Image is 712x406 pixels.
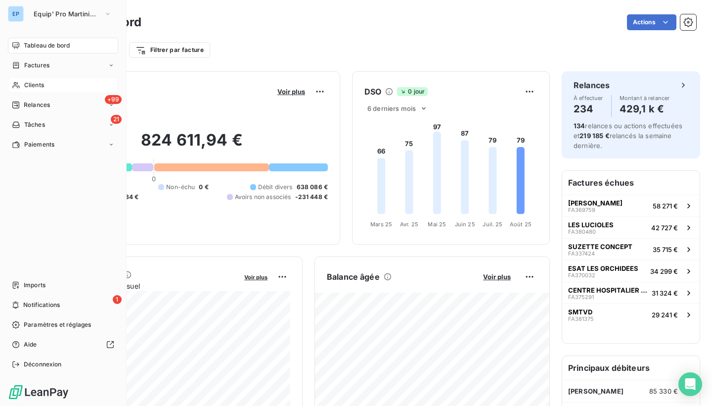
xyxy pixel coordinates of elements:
[568,243,632,251] span: SUZETTE CONCEPT
[277,88,305,96] span: Voir plus
[56,130,328,160] h2: 824 611,94 €
[24,340,37,349] span: Aide
[568,294,594,300] span: FA375291
[8,277,118,293] a: Imports
[400,221,418,228] tspan: Avr. 25
[24,41,70,50] span: Tableau de bord
[199,183,208,192] span: 0 €
[370,221,392,228] tspan: Mars 25
[574,122,585,130] span: 134
[113,295,122,304] span: 1
[24,281,45,290] span: Imports
[562,356,700,380] h6: Principaux débiteurs
[56,281,237,291] span: Chiffre d'affaires mensuel
[428,221,446,228] tspan: Mai 25
[364,86,381,98] h6: DSO
[568,387,623,395] span: [PERSON_NAME]
[8,38,118,53] a: Tableau de bord
[574,101,603,117] h4: 234
[24,61,49,70] span: Factures
[562,195,700,216] button: [PERSON_NAME]FA36975958 271 €
[455,221,475,228] tspan: Juin 25
[8,57,118,73] a: Factures
[258,183,293,192] span: Débit divers
[34,10,100,18] span: Equip' Pro Martinique
[678,372,702,396] div: Open Intercom Messenger
[24,101,50,109] span: Relances
[568,207,595,213] span: FA369759
[129,42,210,58] button: Filtrer par facture
[568,199,623,207] span: [PERSON_NAME]
[650,267,678,275] span: 34 299 €
[568,229,596,235] span: FA380480
[568,316,594,322] span: FA381375
[574,95,603,101] span: À effectuer
[649,387,678,395] span: 85 330 €
[8,317,118,333] a: Paramètres et réglages
[574,122,682,150] span: relances ou actions effectuées et relancés la semaine dernière.
[8,117,118,133] a: 21Tâches
[8,337,118,353] a: Aide
[105,95,122,104] span: +99
[152,175,156,183] span: 0
[23,301,60,309] span: Notifications
[8,6,24,22] div: EP
[480,272,514,281] button: Voir plus
[295,193,328,202] span: -231 448 €
[627,14,676,30] button: Actions
[568,221,614,229] span: LES LUCIOLES
[562,238,700,260] button: SUZETTE CONCEPTFA33742435 715 €
[24,81,44,90] span: Clients
[579,132,609,140] span: 219 185 €
[8,137,118,152] a: Paiements
[620,95,670,101] span: Montant à relancer
[24,140,54,149] span: Paiements
[562,282,700,304] button: CENTRE HOSPITALIER NORD CARAIBESFA37529131 324 €
[652,311,678,319] span: 29 241 €
[483,221,502,228] tspan: Juil. 25
[568,251,595,256] span: FA337424
[483,273,511,281] span: Voir plus
[274,87,308,96] button: Voir plus
[568,308,592,316] span: SMTVD
[397,87,428,96] span: 0 jour
[367,104,416,112] span: 6 derniers mois
[235,193,291,202] span: Avoirs non associés
[620,101,670,117] h4: 429,1 k €
[510,221,532,228] tspan: Août 25
[568,272,595,278] span: FA370032
[562,216,700,238] button: LES LUCIOLESFA38048042 727 €
[562,304,700,325] button: SMTVDFA38137529 241 €
[652,289,678,297] span: 31 324 €
[653,246,678,254] span: 35 715 €
[562,260,700,282] button: ESAT LES ORCHIDEESFA37003234 299 €
[24,360,62,369] span: Déconnexion
[8,97,118,113] a: +99Relances
[562,171,700,195] h6: Factures échues
[8,384,69,400] img: Logo LeanPay
[327,271,380,283] h6: Balance âgée
[8,77,118,93] a: Clients
[24,120,45,129] span: Tâches
[653,202,678,210] span: 58 271 €
[297,183,328,192] span: 638 086 €
[244,274,267,281] span: Voir plus
[568,264,638,272] span: ESAT LES ORCHIDEES
[166,183,195,192] span: Non-échu
[574,79,610,91] h6: Relances
[241,272,270,281] button: Voir plus
[651,224,678,232] span: 42 727 €
[111,115,122,124] span: 21
[24,320,91,329] span: Paramètres et réglages
[568,286,648,294] span: CENTRE HOSPITALIER NORD CARAIBES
